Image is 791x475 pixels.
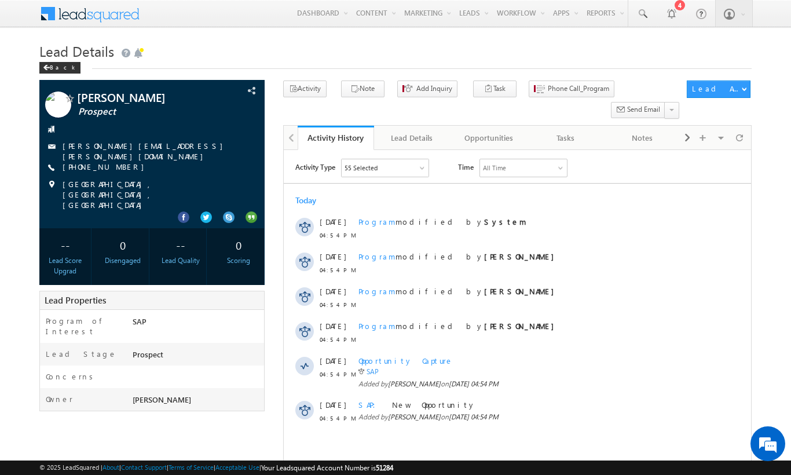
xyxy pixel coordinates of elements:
[215,234,261,255] div: 0
[383,131,440,145] div: Lead Details
[12,9,52,26] span: Activity Type
[100,234,146,255] div: 0
[261,463,393,472] span: Your Leadsquared Account Number is
[75,101,112,111] span: Program
[75,206,170,215] span: Opportunity Capture
[215,463,259,471] a: Acceptable Use
[36,80,71,90] span: 04:54 PM
[42,234,88,255] div: --
[12,45,49,56] div: Today
[473,81,517,97] button: Task
[165,262,215,271] span: [DATE] 04:54 PM
[36,263,71,273] span: 04:54 PM
[45,294,106,306] span: Lead Properties
[75,262,416,272] span: Added by on
[199,13,222,23] div: All Time
[200,67,243,76] strong: System
[376,463,393,472] span: 51284
[158,234,204,255] div: --
[215,255,261,266] div: Scoring
[42,255,88,276] div: Lead Score Upgrad
[63,179,244,210] span: [GEOGRAPHIC_DATA], [GEOGRAPHIC_DATA], [GEOGRAPHIC_DATA]
[613,131,670,145] div: Notes
[133,394,191,404] span: [PERSON_NAME]
[75,136,112,146] span: Program
[75,67,112,76] span: Program
[39,462,393,473] span: © 2025 LeadSquared | | | | |
[200,171,276,181] strong: [PERSON_NAME]
[36,149,71,160] span: 04:54 PM
[158,255,204,266] div: Lead Quality
[374,126,451,150] a: Lead Details
[36,184,71,195] span: 04:54 PM
[83,217,95,226] a: SAP
[46,349,117,359] label: Lead Stage
[529,81,614,97] button: Phone Call_Program
[341,81,384,97] button: Note
[397,81,457,97] button: Add Inquiry
[63,162,150,173] span: [PHONE_NUMBER]
[46,371,97,382] label: Concerns
[548,83,609,94] span: Phone Call_Program
[604,126,680,150] a: Notes
[36,219,71,229] span: 04:54 PM
[416,83,452,94] span: Add Inquiry
[46,394,73,404] label: Owner
[283,81,327,97] button: Activity
[45,92,71,122] img: Profile photo
[306,132,365,143] div: Activity History
[61,13,94,23] div: 55 Selected
[102,463,119,471] a: About
[104,229,157,238] span: [PERSON_NAME]
[687,81,750,98] button: Lead Actions
[627,104,660,115] span: Send Email
[537,131,594,145] div: Tasks
[108,250,192,260] span: New Opportunity
[36,136,62,147] span: [DATE]
[121,463,167,471] a: Contact Support
[36,206,62,216] span: [DATE]
[611,102,665,119] button: Send Email
[100,255,146,266] div: Disengaged
[75,171,112,181] span: Program
[39,42,114,60] span: Lead Details
[75,67,243,77] span: modified by
[165,229,215,238] span: [DATE] 04:54 PM
[75,250,99,260] span: SAP
[460,131,517,145] div: Opportunities
[104,262,157,271] span: [PERSON_NAME]
[36,250,62,260] span: [DATE]
[130,349,264,365] div: Prospect
[36,171,62,181] span: [DATE]
[75,136,276,147] span: modified by
[46,316,121,337] label: Program of Interest
[528,126,604,150] a: Tasks
[36,115,71,125] span: 04:54 PM
[77,92,216,103] span: [PERSON_NAME]
[298,126,374,150] a: Activity History
[36,101,62,112] span: [DATE]
[75,229,416,239] span: Added by on
[200,101,276,111] strong: [PERSON_NAME]
[58,9,145,27] div: Sales Activity,Program,Email Bounced,Email Link Clicked,Email Marked Spam & 50 more..
[75,171,276,181] span: modified by
[130,316,264,332] div: SAP
[692,83,741,94] div: Lead Actions
[451,126,528,150] a: Opportunities
[200,136,276,146] strong: [PERSON_NAME]
[169,463,214,471] a: Terms of Service
[78,106,217,118] span: Prospect
[36,67,62,77] span: [DATE]
[39,62,80,74] div: Back
[174,9,190,26] span: Time
[75,101,276,112] span: modified by
[39,61,86,71] a: Back
[63,141,229,161] a: [PERSON_NAME][EMAIL_ADDRESS][PERSON_NAME][DOMAIN_NAME]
